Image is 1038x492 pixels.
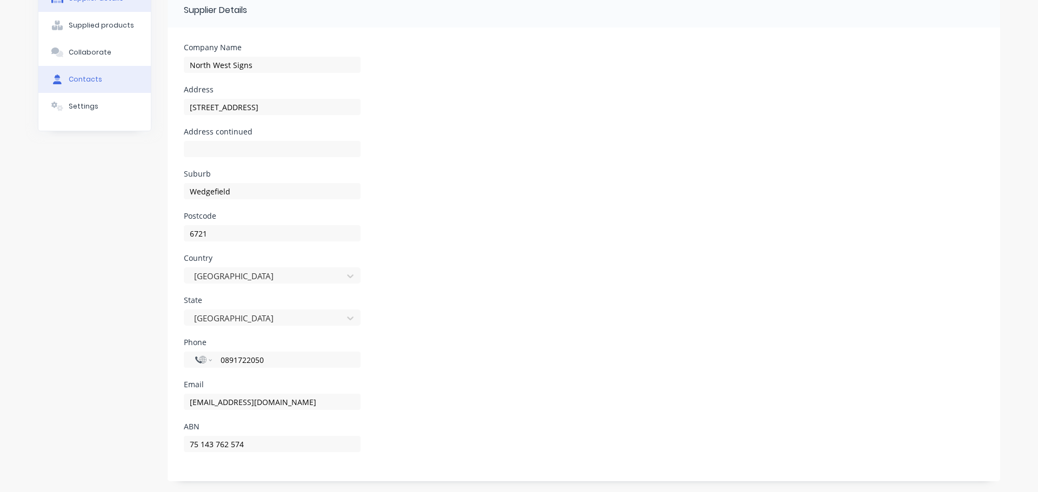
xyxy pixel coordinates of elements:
div: Collaborate [69,48,111,57]
div: Email [184,381,361,388]
button: Collaborate [38,39,151,66]
div: Phone [184,339,361,346]
button: Supplied products [38,12,151,39]
button: Settings [38,93,151,120]
button: Contacts [38,66,151,93]
div: State [184,296,361,304]
div: Suburb [184,170,361,178]
div: Country [184,254,361,262]
div: ABN [184,423,361,430]
div: Address continued [184,128,361,136]
div: Settings [69,102,98,111]
div: Supplier Details [184,4,247,17]
div: Contacts [69,75,102,84]
div: Postcode [184,212,361,220]
div: Address [184,86,361,93]
div: Supplied products [69,21,134,30]
div: Company Name [184,44,361,51]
